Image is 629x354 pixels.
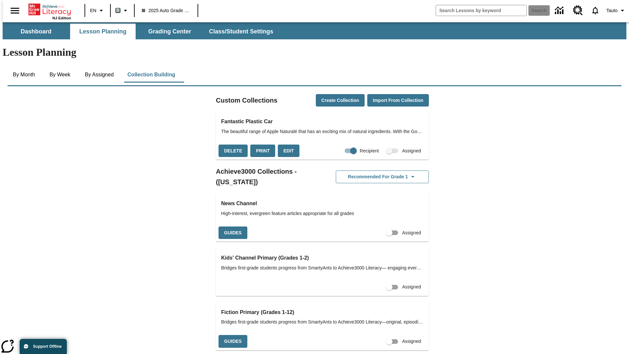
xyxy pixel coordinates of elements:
[221,210,424,217] span: High-interest, evergreen feature articles appropriate for all grades
[29,3,71,16] a: Home
[113,5,132,16] button: Boost Class color is gray green. Change class color
[367,94,429,107] button: Import from Collection
[402,229,421,236] span: Assigned
[3,46,626,58] h1: Lesson Planning
[221,253,424,263] h3: Kids' Channel Primary (Grades 1-2)
[219,226,247,239] button: Guides
[116,6,120,14] span: B
[137,24,202,39] button: Grading Center
[278,145,299,157] button: Edit
[569,2,587,19] a: Resource Center, Will open in new tab
[250,145,275,157] button: Print, will open in a new window
[8,67,40,83] button: By Month
[402,284,421,290] span: Assigned
[221,319,424,325] span: Bridges first-grade students progress from SmartyAnts to Achieve3000 Literacy—original, episodic ...
[336,170,429,183] button: Recommended for Grade 1
[204,24,278,39] button: Class/Student Settings
[122,67,181,83] button: Collection Building
[402,147,421,154] span: Assigned
[142,7,190,14] span: 2025 Auto Grade 1 B
[52,16,71,20] span: NJ Edition
[87,5,108,16] button: Language: EN, Select a language
[219,335,247,348] button: Guides
[221,265,424,271] span: Bridges first-grade students progress from SmartyAnts to Achieve3000 Literacy— engaging evergreen...
[221,117,424,126] h3: Fantastic Plastic Car
[221,308,424,317] h3: Fiction Primary (Grades 1-12)
[221,199,424,208] h3: News Channel
[551,2,569,20] a: Data Center
[436,5,526,16] input: search field
[44,67,76,83] button: By Week
[70,24,136,39] button: Lesson Planning
[360,147,379,154] span: Recipient
[587,2,604,19] a: Notifications
[29,2,71,20] div: Home
[216,166,322,187] h2: Achieve3000 Collections - ([US_STATE])
[5,1,25,20] button: Open side menu
[33,344,62,349] span: Support Offline
[3,22,626,39] div: SubNavbar
[20,339,67,354] button: Support Offline
[216,95,277,106] h2: Custom Collections
[402,338,421,345] span: Assigned
[80,67,119,83] button: By Assigned
[604,5,629,16] button: Profile/Settings
[219,145,248,157] button: Delete
[90,7,96,14] span: EN
[3,24,69,39] button: Dashboard
[316,94,365,107] button: Create Collection
[221,128,424,135] span: The beautiful range of Apple Naturalé that has an exciting mix of natural ingredients. With the G...
[606,7,618,14] span: Tauto
[3,24,279,39] div: SubNavbar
